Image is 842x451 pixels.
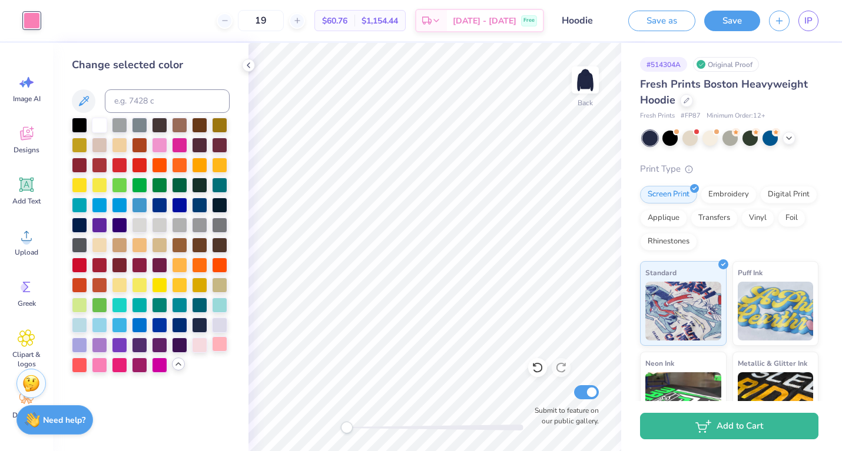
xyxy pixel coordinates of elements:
img: Neon Ink [645,372,721,431]
div: Foil [778,209,805,227]
div: Digital Print [760,186,817,203]
div: Print Type [640,162,818,176]
div: # 514304A [640,57,687,72]
span: $1,154.44 [362,15,398,27]
span: Metallic & Glitter Ink [738,357,807,369]
span: Standard [645,266,677,279]
span: Decorate [12,410,41,420]
a: IP [798,11,818,31]
div: Original Proof [693,57,759,72]
span: Add Text [12,196,41,206]
span: [DATE] - [DATE] [453,15,516,27]
button: Save [704,11,760,31]
span: Image AI [13,94,41,103]
div: Change selected color [72,57,230,73]
div: Back [578,98,593,108]
span: $60.76 [322,15,347,27]
input: Untitled Design [553,9,611,32]
button: Save as [628,11,695,31]
span: IP [804,14,813,28]
div: Screen Print [640,186,697,203]
span: Designs [14,145,39,155]
span: Free [523,16,535,25]
div: Vinyl [741,209,774,227]
strong: Need help? [43,415,85,426]
span: Clipart & logos [7,350,46,369]
div: Transfers [691,209,738,227]
div: Embroidery [701,186,757,203]
span: Puff Ink [738,266,763,279]
span: Greek [18,299,36,308]
span: Fresh Prints [640,111,675,121]
img: Metallic & Glitter Ink [738,372,814,431]
span: Fresh Prints Boston Heavyweight Hoodie [640,77,808,107]
input: e.g. 7428 c [105,89,230,113]
img: Standard [645,282,721,340]
div: Accessibility label [341,422,353,433]
img: Back [574,68,597,92]
div: Rhinestones [640,233,697,250]
span: # FP87 [681,111,701,121]
span: Upload [15,248,38,257]
button: Add to Cart [640,413,818,439]
div: Applique [640,209,687,227]
img: Puff Ink [738,282,814,340]
input: – – [238,10,284,31]
span: Neon Ink [645,357,674,369]
label: Submit to feature on our public gallery. [528,405,599,426]
span: Minimum Order: 12 + [707,111,765,121]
